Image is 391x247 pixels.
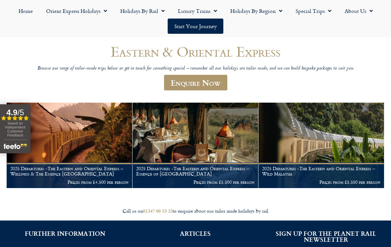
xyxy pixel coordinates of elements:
[338,3,379,19] a: About Us
[136,166,254,176] h1: 2025 Departures -The Eastern and Oriental Express – Essence of [GEOGRAPHIC_DATA]
[271,230,381,242] h2: SIGN UP FOR THE PLANET RAIL NEWSLETTER
[168,19,223,34] a: Start your Journey
[164,75,227,90] a: Enquire Now
[262,166,380,176] h1: 2025 Departures -The Eastern and Oriental Express – Wild Malaysia
[10,230,120,236] h2: FURTHER INFORMATION
[10,179,129,185] p: Prices from £4,500 per person
[224,3,289,19] a: Holidays by Region
[133,103,258,188] a: 2025 Departures -The Eastern and Oriental Express – Essence of [GEOGRAPHIC_DATA] Prices from £5,5...
[143,207,173,214] a: 01347 66 53 33
[36,66,355,72] p: Browse our range of tailor-made trips below or get in touch for something special – remember all ...
[289,3,338,19] a: Special Trips
[10,208,381,214] div: Call us on to enquire about our tailor made holidays by rail
[114,3,171,19] a: Holidays by Rail
[10,166,129,176] h1: 2025 Departures -The Eastern and Oriental Express – Wellness & The Essence [GEOGRAPHIC_DATA]
[171,3,224,19] a: Luxury Trains
[12,3,39,19] a: Home
[39,3,114,19] a: Orient Express Holidays
[3,3,388,34] nav: Menu
[258,103,384,188] a: 2025 Departures -The Eastern and Oriental Express – Wild Malaysia Prices from £5,550 per person
[36,44,355,59] h1: Eastern & Oriental Express
[136,179,254,185] p: Prices from £5,500 per person
[140,230,251,236] h2: ARTICLES
[262,179,380,185] p: Prices from £5,550 per person
[7,103,133,188] a: 2025 Departures -The Eastern and Oriental Express – Wellness & The Essence [GEOGRAPHIC_DATA] Pric...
